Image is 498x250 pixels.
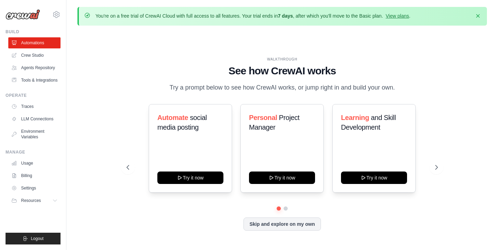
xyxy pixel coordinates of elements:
[6,149,61,155] div: Manage
[8,75,61,86] a: Tools & Integrations
[8,62,61,73] a: Agents Repository
[8,37,61,48] a: Automations
[341,114,369,121] span: Learning
[8,113,61,124] a: LLM Connections
[127,65,437,77] h1: See how CrewAI works
[6,29,61,35] div: Build
[386,13,409,19] a: View plans
[249,172,315,184] button: Try it now
[8,183,61,194] a: Settings
[8,170,61,181] a: Billing
[8,50,61,61] a: Crew Studio
[157,114,188,121] span: Automate
[249,114,277,121] span: Personal
[463,217,498,250] iframe: Chat Widget
[8,101,61,112] a: Traces
[341,172,407,184] button: Try it now
[243,217,321,231] button: Skip and explore on my own
[21,198,41,203] span: Resources
[6,93,61,98] div: Operate
[31,236,44,241] span: Logout
[6,9,40,20] img: Logo
[8,195,61,206] button: Resources
[8,158,61,169] a: Usage
[278,13,293,19] strong: 7 days
[341,114,396,131] span: and Skill Development
[6,233,61,244] button: Logout
[157,114,207,131] span: social media posting
[166,83,398,93] p: Try a prompt below to see how CrewAI works, or jump right in and build your own.
[157,172,223,184] button: Try it now
[95,12,411,19] p: You're on a free trial of CrewAI Cloud with full access to all features. Your trial ends in , aft...
[8,126,61,142] a: Environment Variables
[127,57,437,62] div: WALKTHROUGH
[249,114,299,131] span: Project Manager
